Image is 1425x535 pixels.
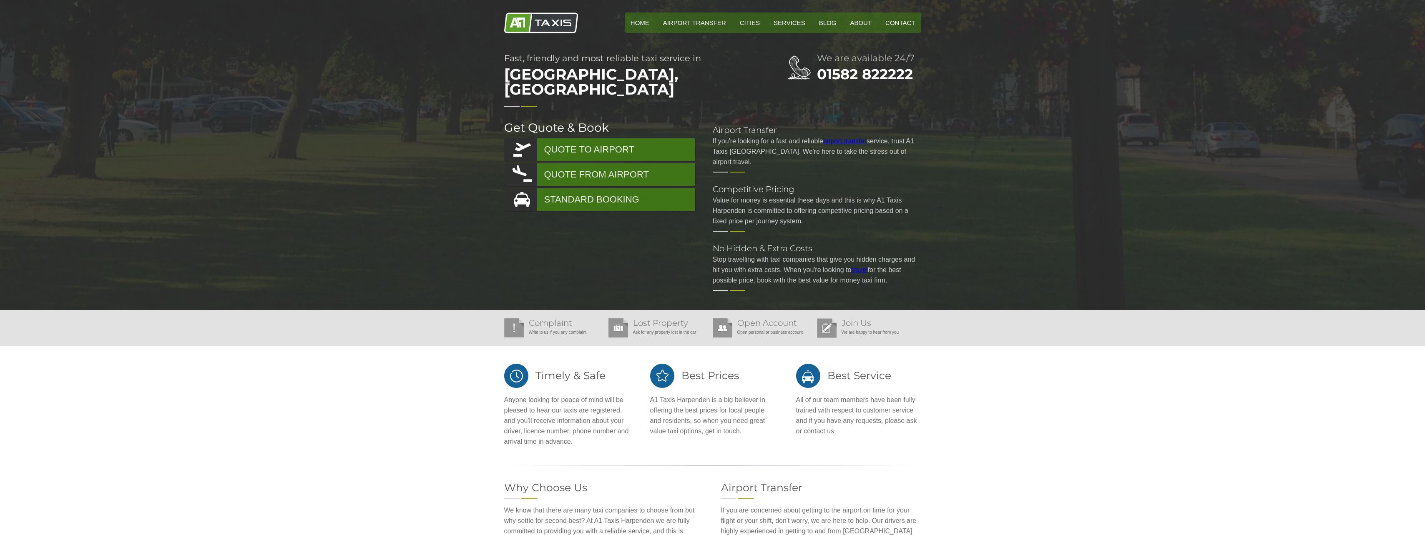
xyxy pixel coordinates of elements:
h2: Best Prices [650,363,775,388]
p: We are happy to hear from you [817,327,917,337]
a: Complaint [529,318,572,328]
p: Write to us if you any complaint [504,327,604,337]
a: airport transfer [823,137,867,145]
a: Open Account [737,318,797,328]
h2: Why Choose Us [504,482,704,493]
a: Services [768,12,811,33]
span: [GEOGRAPHIC_DATA], [GEOGRAPHIC_DATA] [504,62,754,101]
p: Value for money is essential these days and this is why A1 Taxis Harpenden is committed to offeri... [713,195,921,226]
a: travel [852,266,868,273]
p: Ask for any property lost in the car [608,327,709,337]
a: Join Us [842,318,871,328]
h2: Timely & Safe [504,363,629,388]
p: Open personal or business account [713,327,813,337]
a: STANDARD BOOKING [504,188,695,211]
h2: Best Service [796,363,921,388]
img: Open Account [713,318,732,337]
a: QUOTE TO AIRPORT [504,138,695,161]
p: All of our team members have been fully trained with respect to customer service and if you have ... [796,395,921,436]
h1: Fast, friendly and most reliable taxi service in [504,54,754,101]
a: 01582 822222 [817,65,913,83]
img: Lost Property [608,318,628,337]
img: A1 Taxis [504,12,578,33]
h2: Airport Transfer [713,126,921,134]
img: Join Us [817,318,837,338]
a: Cities [734,12,766,33]
h2: Airport Transfer [721,482,921,493]
h2: Competitive Pricing [713,185,921,193]
h2: Get Quote & Book [504,122,696,133]
p: If you're looking for a fast and reliable service, trust A1 Taxis [GEOGRAPHIC_DATA]. We're here t... [713,136,921,167]
a: HOME [625,12,655,33]
a: About [844,12,877,33]
a: QUOTE FROM AIRPORT [504,163,695,186]
h2: No Hidden & Extra Costs [713,244,921,252]
img: Complaint [504,318,524,337]
a: Lost Property [633,318,688,328]
p: A1 Taxis Harpenden is a big believer in offering the best prices for local people and residents, ... [650,395,775,436]
a: Blog [813,12,842,33]
a: Airport Transfer [657,12,732,33]
a: Contact [880,12,921,33]
p: Stop travelling with taxi companies that give you hidden charges and hit you with extra costs. Wh... [713,254,921,285]
p: Anyone looking for peace of mind will be pleased to hear our taxis are registered, and you'll rec... [504,395,629,447]
h2: We are available 24/7 [817,54,921,63]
